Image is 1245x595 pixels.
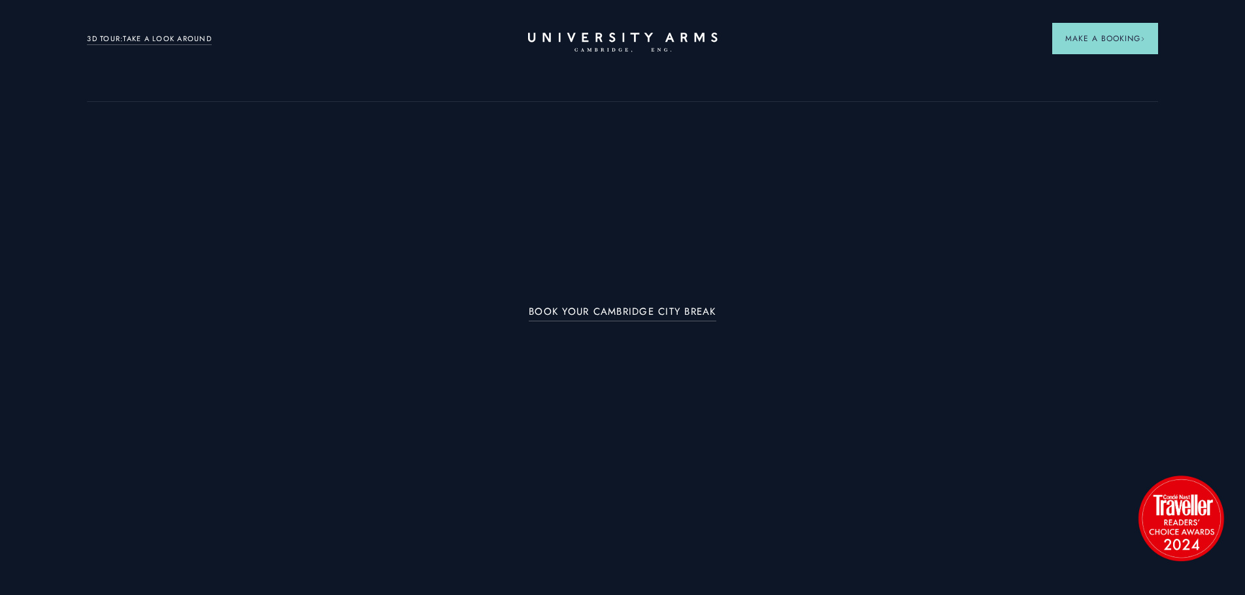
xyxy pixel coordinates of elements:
[87,33,212,45] a: 3D TOUR:TAKE A LOOK AROUND
[1140,37,1145,41] img: Arrow icon
[1065,33,1145,44] span: Make a Booking
[528,33,718,53] a: Home
[529,306,716,321] a: BOOK YOUR CAMBRIDGE CITY BREAK
[1052,23,1158,54] button: Make a BookingArrow icon
[1132,469,1230,567] img: image-2524eff8f0c5d55edbf694693304c4387916dea5-1501x1501-png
